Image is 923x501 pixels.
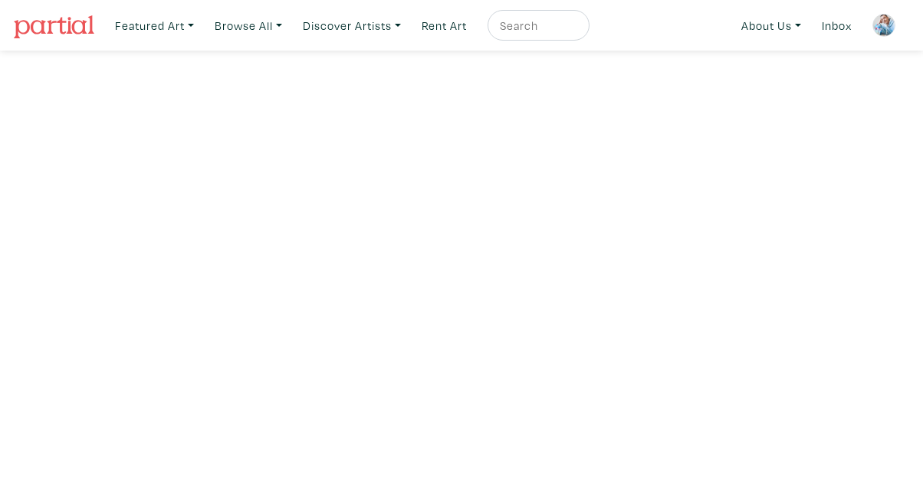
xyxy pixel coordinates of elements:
[498,16,575,35] input: Search
[108,10,201,41] a: Featured Art
[296,10,408,41] a: Discover Artists
[815,10,859,41] a: Inbox
[208,10,289,41] a: Browse All
[734,10,808,41] a: About Us
[872,14,895,37] img: phpThumb.php
[415,10,474,41] a: Rent Art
